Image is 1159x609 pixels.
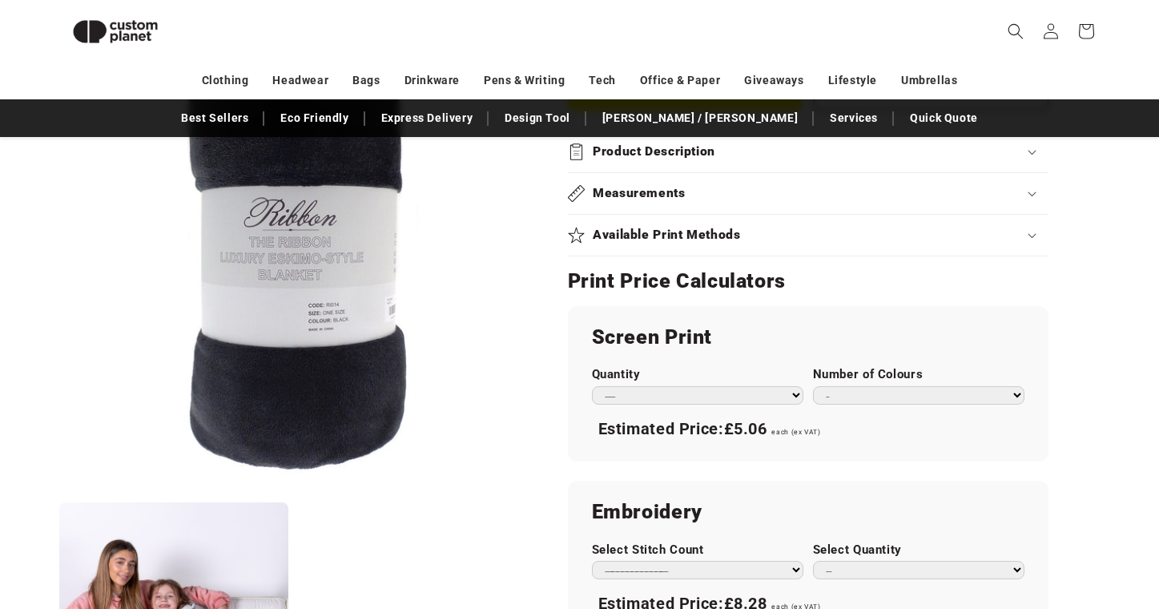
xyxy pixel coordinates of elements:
img: Custom Planet [59,6,171,57]
a: Best Sellers [173,104,256,132]
a: Headwear [272,67,328,95]
a: Lifestyle [828,67,877,95]
summary: Product Description [568,131,1048,172]
a: Services [822,104,886,132]
a: Giveaways [744,67,803,95]
a: Clothing [202,67,249,95]
label: Select Stitch Count [592,542,803,558]
summary: Measurements [568,173,1048,214]
summary: Search [998,14,1033,49]
summary: Available Print Methods [568,215,1048,256]
label: Select Quantity [813,542,1024,558]
h2: Product Description [593,143,715,160]
a: Express Delivery [373,104,481,132]
div: Estimated Price: [592,413,1024,446]
a: Office & Paper [640,67,720,95]
a: Umbrellas [901,67,957,95]
a: [PERSON_NAME] / [PERSON_NAME] [594,104,806,132]
a: Drinkware [404,67,460,95]
a: Bags [352,67,380,95]
h2: Screen Print [592,325,1024,350]
h2: Embroidery [592,499,1024,525]
a: Eco Friendly [272,104,356,132]
span: each (ex VAT) [771,428,820,436]
h2: Print Price Calculators [568,268,1048,294]
label: Quantity [592,367,803,382]
a: Quick Quote [902,104,986,132]
span: £5.06 [724,419,767,438]
a: Pens & Writing [484,67,565,95]
h2: Available Print Methods [593,227,741,244]
a: Tech [589,67,615,95]
iframe: Chat Widget [1079,532,1159,609]
a: Design Tool [497,104,578,132]
label: Number of Colours [813,367,1024,382]
h2: Measurements [593,185,686,202]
